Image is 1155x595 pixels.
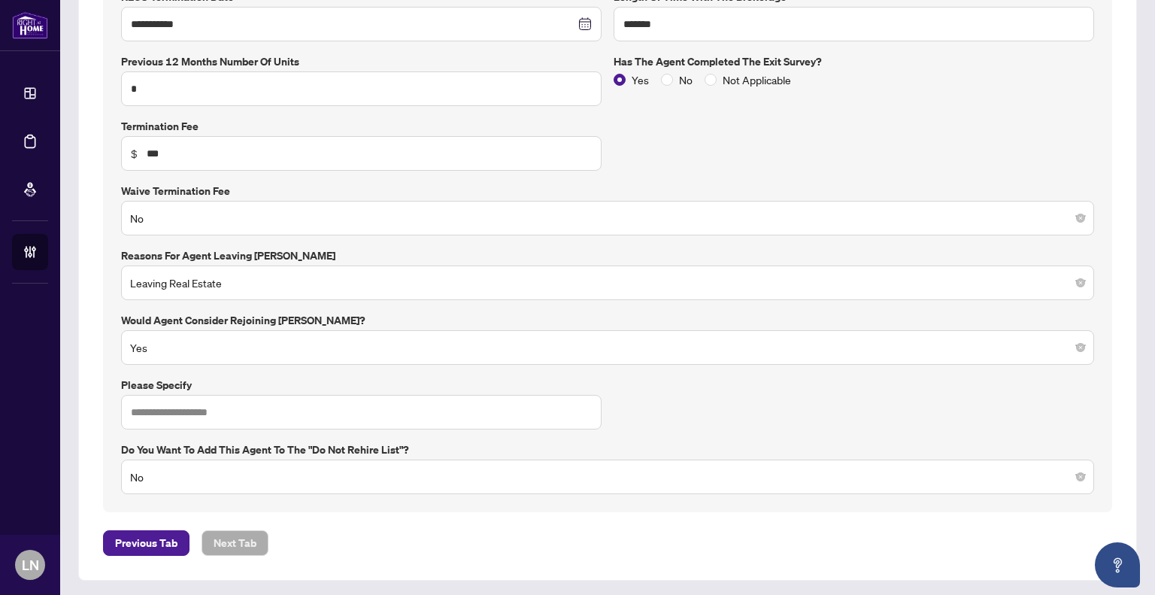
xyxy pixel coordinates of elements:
[202,530,268,556] button: Next Tab
[130,269,1085,297] span: Leaving Real Estate
[131,145,138,162] span: $
[121,247,1094,264] label: Reasons for Agent Leaving [PERSON_NAME]
[1076,278,1085,287] span: close-circle
[614,53,1094,70] label: Has the Agent completed the exit survey?
[121,118,602,135] label: Termination Fee
[1076,472,1085,481] span: close-circle
[717,71,797,88] span: Not Applicable
[121,183,1094,199] label: Waive Termination Fee
[1076,343,1085,352] span: close-circle
[121,442,1094,458] label: Do you want to add this agent to the "Do Not Rehire List"?
[103,530,189,556] button: Previous Tab
[12,11,48,39] img: logo
[121,312,1094,329] label: Would Agent Consider Rejoining [PERSON_NAME]?
[1095,542,1140,587] button: Open asap
[130,204,1085,232] span: No
[626,71,655,88] span: Yes
[121,53,602,70] label: Previous 12 Months number of units
[115,531,177,555] span: Previous Tab
[22,554,39,575] span: LN
[130,463,1085,491] span: No
[1076,214,1085,223] span: close-circle
[121,377,602,393] label: Please specify
[130,333,1085,362] span: Yes
[673,71,699,88] span: No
